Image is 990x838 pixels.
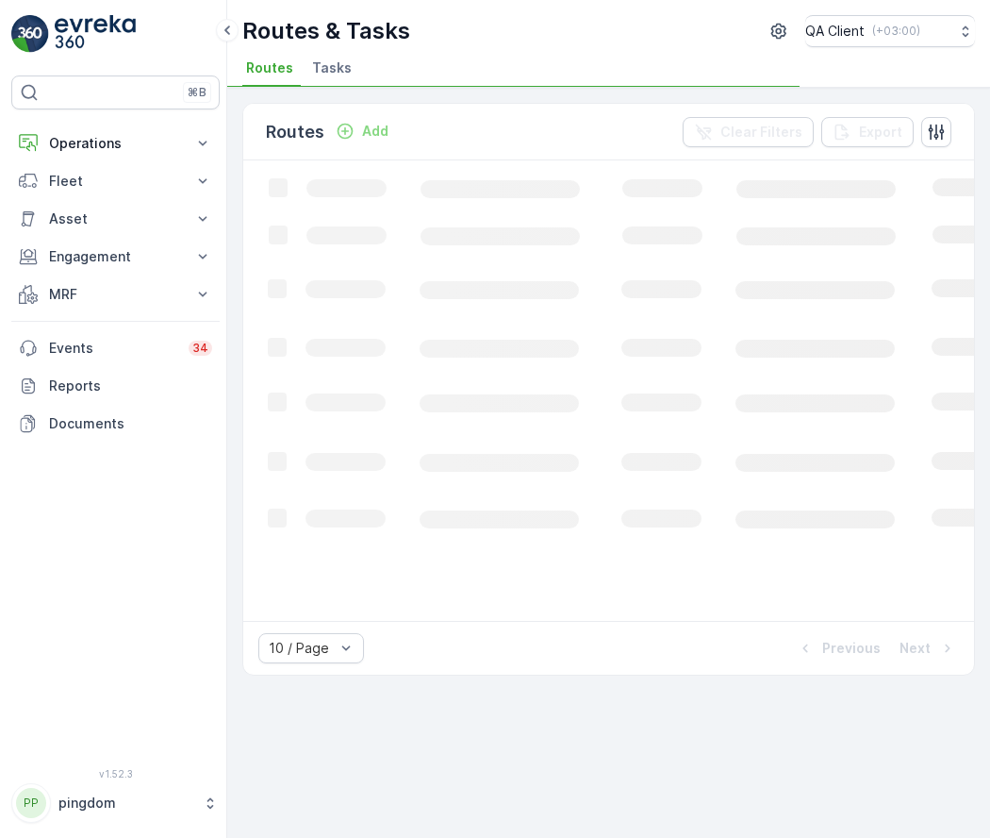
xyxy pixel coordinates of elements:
p: MRF [49,285,182,304]
button: MRF [11,276,220,313]
p: QA Client [805,22,865,41]
button: Next [898,637,959,660]
p: Previous [822,639,881,658]
button: Engagement [11,238,220,276]
span: Tasks [312,59,352,77]
div: PP [16,788,46,818]
p: Add [362,122,388,141]
span: v 1.52.3 [11,768,220,779]
button: PPpingdom [11,783,220,823]
button: Export [821,117,914,147]
a: Events34 [11,329,220,367]
button: Fleet [11,162,220,200]
p: Export [859,123,902,142]
button: Asset [11,200,220,238]
p: ⌘B [188,85,206,100]
button: Previous [794,637,883,660]
button: Clear Filters [683,117,814,147]
a: Documents [11,405,220,443]
p: Reports [49,377,212,395]
p: Events [49,339,177,358]
p: Fleet [49,172,182,191]
p: pingdom [58,794,193,813]
img: logo [11,15,49,53]
button: Add [328,120,396,142]
p: Documents [49,414,212,433]
p: Engagement [49,247,182,266]
p: Routes & Tasks [242,16,410,46]
p: 34 [192,341,208,356]
p: Routes [266,119,324,145]
p: Operations [49,134,182,153]
img: logo_light-DOdMpM7g.png [55,15,136,53]
button: Operations [11,125,220,162]
p: Clear Filters [720,123,802,142]
span: Routes [246,59,293,77]
p: ( +03:00 ) [872,24,920,39]
p: Next [899,639,931,658]
a: Reports [11,367,220,405]
p: Asset [49,209,182,228]
button: QA Client(+03:00) [805,15,975,47]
